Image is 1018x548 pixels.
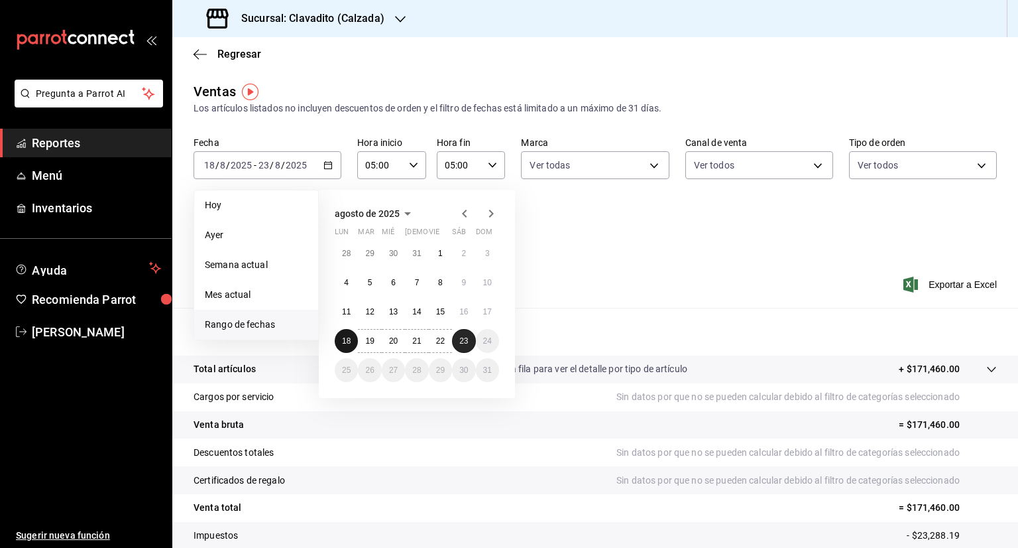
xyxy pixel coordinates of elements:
button: 21 de agosto de 2025 [405,329,428,353]
button: Pregunta a Parrot AI [15,80,163,107]
button: Exportar a Excel [906,277,997,293]
label: Canal de venta [685,138,833,147]
abbr: 1 de agosto de 2025 [438,249,443,258]
span: [PERSON_NAME] [32,323,161,341]
button: 16 de agosto de 2025 [452,300,475,324]
abbr: 28 de agosto de 2025 [412,366,421,375]
abbr: 4 de agosto de 2025 [344,278,349,287]
abbr: 15 de agosto de 2025 [436,307,445,316]
h3: Sucursal: Clavadito (Calzada) [231,11,384,27]
p: Certificados de regalo [194,474,285,488]
label: Fecha [194,138,341,147]
input: -- [203,160,215,171]
abbr: 16 de agosto de 2025 [459,307,468,316]
abbr: 12 de agosto de 2025 [365,307,374,316]
button: agosto de 2025 [335,206,416,222]
abbr: 31 de agosto de 2025 [483,366,492,375]
span: Regresar [217,48,261,60]
abbr: 6 de agosto de 2025 [391,278,396,287]
span: Mes actual [205,288,308,302]
button: 28 de agosto de 2025 [405,358,428,382]
span: agosto de 2025 [335,208,400,219]
p: Descuentos totales [194,446,274,460]
abbr: 25 de agosto de 2025 [342,366,351,375]
img: Tooltip marker [242,84,258,100]
abbr: 31 de julio de 2025 [412,249,421,258]
button: 22 de agosto de 2025 [429,329,452,353]
abbr: 7 de agosto de 2025 [415,278,420,287]
span: Pregunta a Parrot AI [36,87,142,101]
p: Sin datos por que no se pueden calcular debido al filtro de categorías seleccionado [616,390,997,404]
button: 29 de agosto de 2025 [429,358,452,382]
button: 17 de agosto de 2025 [476,300,499,324]
abbr: viernes [429,228,439,241]
p: Resumen [194,324,997,340]
abbr: martes [358,228,374,241]
p: Total artículos [194,362,256,376]
abbr: 5 de agosto de 2025 [368,278,372,287]
input: -- [258,160,270,171]
span: Hoy [205,198,308,212]
abbr: 28 de julio de 2025 [342,249,351,258]
label: Tipo de orden [849,138,997,147]
span: Ver todos [858,159,898,172]
abbr: domingo [476,228,492,241]
button: 6 de agosto de 2025 [382,271,405,295]
span: Semana actual [205,258,308,272]
span: Ver todas [530,159,570,172]
button: 30 de julio de 2025 [382,241,405,265]
p: Sin datos por que no se pueden calcular debido al filtro de categorías seleccionado [616,446,997,460]
button: 31 de julio de 2025 [405,241,428,265]
button: 12 de agosto de 2025 [358,300,381,324]
button: 29 de julio de 2025 [358,241,381,265]
label: Hora inicio [357,138,426,147]
button: 14 de agosto de 2025 [405,300,428,324]
span: / [270,160,274,171]
abbr: 29 de agosto de 2025 [436,366,445,375]
button: 15 de agosto de 2025 [429,300,452,324]
label: Hora fin [437,138,506,147]
abbr: 9 de agosto de 2025 [461,278,466,287]
span: Ayuda [32,260,144,276]
input: -- [274,160,281,171]
span: Rango de fechas [205,318,308,332]
button: 20 de agosto de 2025 [382,329,405,353]
span: / [215,160,219,171]
span: Recomienda Parrot [32,291,161,308]
span: Reportes [32,134,161,152]
abbr: 17 de agosto de 2025 [483,307,492,316]
p: Venta total [194,501,241,515]
p: = $171,460.00 [899,418,997,432]
p: Venta bruta [194,418,244,432]
abbr: 3 de agosto de 2025 [485,249,490,258]
button: 28 de julio de 2025 [335,241,358,265]
button: 31 de agosto de 2025 [476,358,499,382]
abbr: 14 de agosto de 2025 [412,307,421,316]
button: 8 de agosto de 2025 [429,271,452,295]
p: Impuestos [194,529,238,543]
button: Regresar [194,48,261,60]
span: Inventarios [32,199,161,217]
span: - [254,160,256,171]
abbr: sábado [452,228,466,241]
button: 24 de agosto de 2025 [476,329,499,353]
button: 19 de agosto de 2025 [358,329,381,353]
button: 10 de agosto de 2025 [476,271,499,295]
abbr: 27 de agosto de 2025 [389,366,398,375]
abbr: miércoles [382,228,394,241]
button: 5 de agosto de 2025 [358,271,381,295]
button: 30 de agosto de 2025 [452,358,475,382]
abbr: lunes [335,228,349,241]
button: 4 de agosto de 2025 [335,271,358,295]
a: Pregunta a Parrot AI [9,96,163,110]
p: + $171,460.00 [899,362,960,376]
button: 26 de agosto de 2025 [358,358,381,382]
abbr: 2 de agosto de 2025 [461,249,466,258]
button: open_drawer_menu [146,34,156,45]
div: Los artículos listados no incluyen descuentos de orden y el filtro de fechas está limitado a un m... [194,102,997,115]
abbr: 13 de agosto de 2025 [389,307,398,316]
abbr: jueves [405,228,483,241]
abbr: 20 de agosto de 2025 [389,336,398,346]
p: Cargos por servicio [194,390,274,404]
